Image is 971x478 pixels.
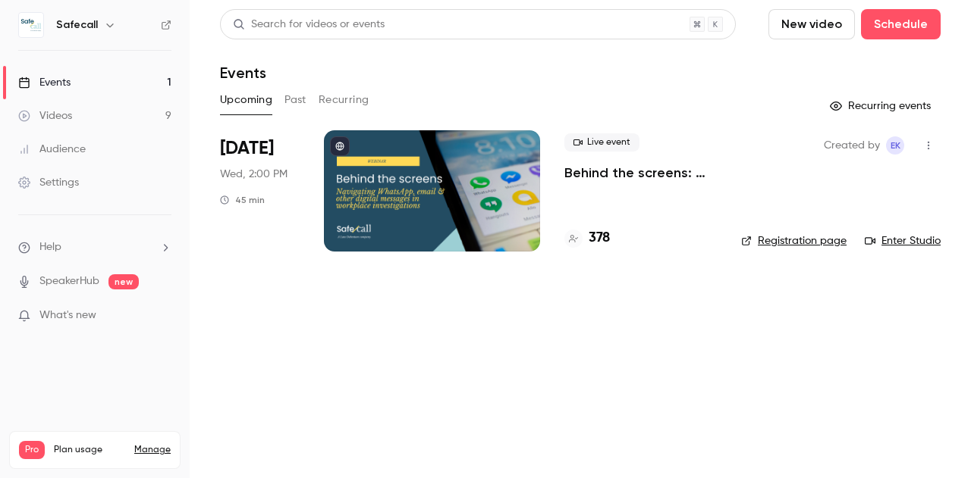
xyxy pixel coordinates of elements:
a: Enter Studio [865,233,941,248]
a: Behind the screens: navigating WhatsApp, email & other digital messages in workplace investigations [564,164,717,182]
h6: Safecall [56,17,98,33]
button: Schedule [861,9,941,39]
button: Recurring [319,88,369,112]
div: Events [18,75,71,90]
span: new [108,274,139,289]
iframe: Noticeable Trigger [153,309,171,323]
div: Search for videos or events [233,17,385,33]
span: Help [39,239,61,255]
span: Emma` Koster [886,136,904,155]
div: Oct 8 Wed, 2:00 PM (Europe/London) [220,130,300,251]
div: Videos [18,108,72,123]
a: SpeakerHub [39,273,99,289]
button: Upcoming [220,88,272,112]
span: Created by [824,136,880,155]
button: New video [768,9,855,39]
a: 378 [564,228,610,248]
div: 45 min [220,194,265,206]
a: Manage [134,444,171,456]
button: Recurring events [823,94,941,118]
span: EK [891,136,900,155]
button: Past [284,88,306,112]
div: Audience [18,142,86,157]
li: help-dropdown-opener [18,239,171,255]
span: Plan usage [54,444,125,456]
div: Settings [18,175,79,190]
span: What's new [39,308,96,323]
span: Live event [564,133,639,152]
span: Pro [19,441,45,459]
h1: Events [220,64,266,82]
a: Registration page [741,233,847,248]
h4: 378 [589,228,610,248]
span: Wed, 2:00 PM [220,167,288,182]
span: [DATE] [220,136,274,161]
img: Safecall [19,13,43,37]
